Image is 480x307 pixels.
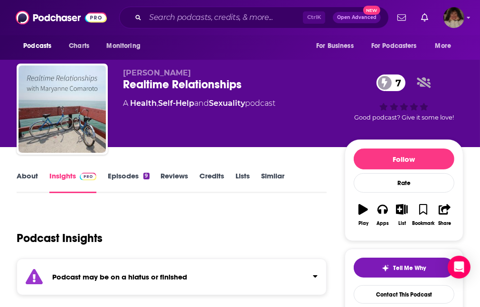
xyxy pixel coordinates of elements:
button: Follow [354,149,454,169]
button: Apps [373,198,393,232]
button: Play [354,198,373,232]
span: Good podcast? Give it some love! [354,114,454,121]
button: open menu [100,37,152,55]
span: Ctrl K [303,11,325,24]
button: open menu [17,37,64,55]
div: Share [438,221,451,226]
div: Play [358,221,368,226]
img: Podchaser Pro [80,173,96,180]
span: For Business [316,39,354,53]
img: User Profile [443,7,464,28]
input: Search podcasts, credits, & more... [145,10,303,25]
span: Monitoring [106,39,140,53]
a: Episodes9 [108,171,149,193]
a: Contact This Podcast [354,285,454,304]
a: Health [130,99,157,108]
a: Similar [262,171,285,193]
span: More [435,39,452,53]
a: Sexuality [209,99,245,108]
span: [PERSON_NAME] [123,68,191,77]
div: A podcast [123,98,275,109]
button: open menu [365,37,431,55]
span: New [363,6,380,15]
div: Rate [354,173,454,193]
span: Tell Me Why [393,264,426,272]
div: 7Good podcast? Give it some love! [345,68,463,127]
button: Share [435,198,454,232]
button: Bookmark [412,198,435,232]
a: Reviews [161,171,188,193]
img: Realtime Relationships [19,65,106,153]
button: Open AdvancedNew [333,12,381,23]
div: Open Intercom Messenger [448,256,471,279]
div: Bookmark [412,221,434,226]
strong: Podcast may be on a hiatus or finished [52,272,187,281]
a: Show notifications dropdown [417,9,432,26]
span: Logged in as angelport [443,7,464,28]
div: List [398,221,406,226]
button: List [392,198,412,232]
a: Self-Help [158,99,194,108]
a: 7 [376,74,406,91]
section: Click to expand status details [17,259,327,295]
span: , [157,99,158,108]
button: tell me why sparkleTell Me Why [354,258,454,278]
button: open menu [429,37,463,55]
span: For Podcasters [371,39,417,53]
img: Podchaser - Follow, Share and Rate Podcasts [16,9,107,27]
a: About [17,171,38,193]
span: Podcasts [23,39,51,53]
div: Apps [376,221,389,226]
a: Credits [200,171,225,193]
span: Charts [69,39,89,53]
span: and [194,99,209,108]
h1: Podcast Insights [17,231,103,245]
button: open menu [310,37,366,55]
div: Search podcasts, credits, & more... [119,7,389,28]
button: Show profile menu [443,7,464,28]
div: 9 [143,173,149,179]
a: Lists [236,171,250,193]
a: Show notifications dropdown [394,9,410,26]
span: 7 [386,74,406,91]
a: Charts [63,37,95,55]
img: tell me why sparkle [382,264,389,272]
span: Open Advanced [337,15,376,20]
a: InsightsPodchaser Pro [49,171,96,193]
